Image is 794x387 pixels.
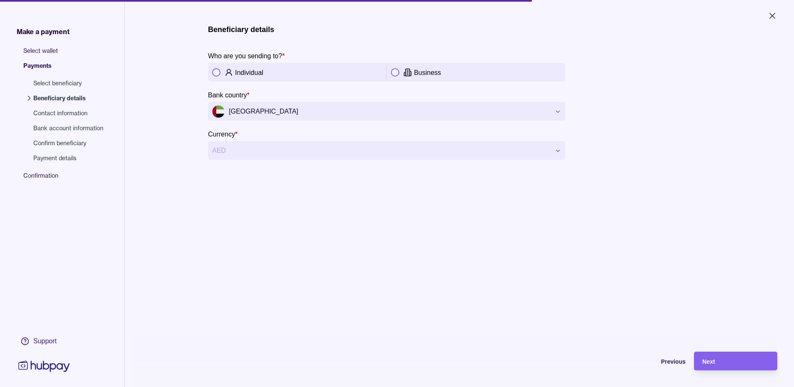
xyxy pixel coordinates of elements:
[661,358,686,365] span: Previous
[33,154,103,162] span: Payment details
[23,47,112,62] span: Select wallet
[414,69,441,76] p: Business
[33,139,103,147] span: Confirm beneficiary
[17,332,72,350] a: Support
[208,92,247,99] p: Bank country
[33,337,57,346] div: Support
[208,25,274,34] h1: Beneficiary details
[602,352,686,370] button: Previous
[23,171,112,186] span: Confirmation
[208,131,235,138] p: Currency
[694,352,777,370] button: Next
[17,27,70,37] span: Make a payment
[208,51,285,61] label: Who are you sending to?
[235,69,263,76] p: Individual
[208,129,238,139] label: Currency
[208,52,282,60] p: Who are you sending to?
[23,62,112,77] span: Payments
[33,124,103,132] span: Bank account information
[33,109,103,117] span: Contact information
[208,90,250,100] label: Bank country
[702,358,715,365] span: Next
[33,79,103,87] span: Select beneficiary
[33,94,103,102] span: Beneficiary details
[757,7,787,25] button: Close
